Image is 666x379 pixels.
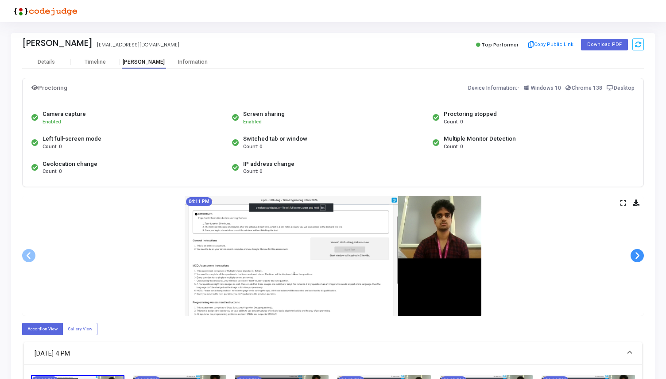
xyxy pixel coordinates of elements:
button: Copy Public Link [526,38,577,51]
div: Switched tab or window [243,134,307,143]
img: logo [11,2,77,20]
span: Enabled [243,119,262,125]
span: Count: 0 [444,143,463,151]
span: Top Performer [482,41,519,48]
div: Timeline [85,59,106,65]
span: Enabled [43,119,61,125]
div: Multiple Monitor Detection [444,134,516,143]
div: [EMAIL_ADDRESS][DOMAIN_NAME] [97,41,179,49]
span: Count: 0 [43,168,62,176]
span: Windows 10 [531,85,561,91]
label: Accordion View [22,323,63,335]
div: IP address change [243,160,294,168]
div: [PERSON_NAME] [22,38,93,48]
div: Screen sharing [243,110,285,119]
button: Download PDF [581,39,628,50]
span: Chrome 138 [572,85,602,91]
img: screenshot-1754908910488.jpeg [185,196,481,316]
span: Count: 0 [243,143,262,151]
mat-chip: 04:11 PM [186,197,212,206]
mat-expansion-panel-header: [DATE] 4 PM [24,342,642,364]
div: Geolocation change [43,160,97,168]
span: Count: 0 [43,143,62,151]
div: Device Information:- [468,83,635,93]
span: Count: 0 [444,119,463,126]
label: Gallery View [62,323,97,335]
div: Proctoring stopped [444,110,497,119]
span: Count: 0 [243,168,262,176]
div: Proctoring [31,83,67,93]
div: Camera capture [43,110,86,119]
div: Details [38,59,55,65]
mat-panel-title: [DATE] 4 PM [35,348,621,359]
span: Desktop [614,85,635,91]
div: Left full-screen mode [43,134,101,143]
div: Information [168,59,217,65]
div: [PERSON_NAME] [120,59,168,65]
